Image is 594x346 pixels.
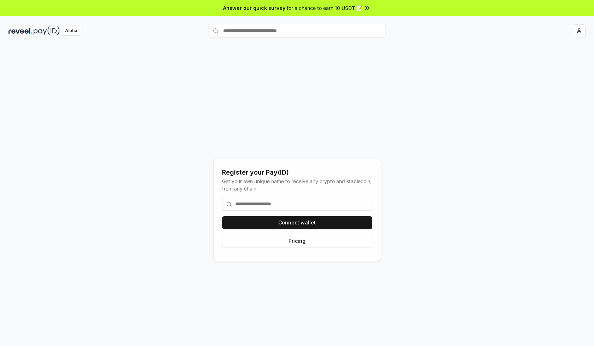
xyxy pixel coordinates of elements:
[61,27,81,35] div: Alpha
[287,4,362,12] span: for a chance to earn 10 USDT 📝
[223,4,285,12] span: Answer our quick survey
[34,27,60,35] img: pay_id
[8,27,32,35] img: reveel_dark
[222,177,372,192] div: Get your own unique name to receive any crypto and stablecoin, from any chain
[222,235,372,247] button: Pricing
[222,216,372,229] button: Connect wallet
[222,168,372,177] div: Register your Pay(ID)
